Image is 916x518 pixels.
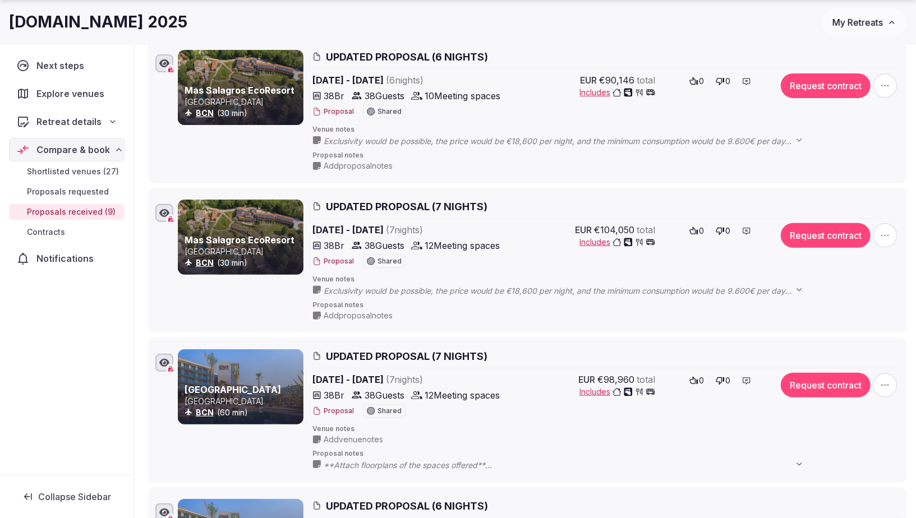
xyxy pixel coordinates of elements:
[425,89,500,103] span: 10 Meeting spaces
[312,151,900,160] span: Proposal notes
[637,223,655,237] span: total
[781,223,871,248] button: Request contract
[579,87,655,98] button: Includes
[365,89,404,103] span: 38 Guests
[27,206,116,218] span: Proposals received (9)
[9,11,187,33] h1: [DOMAIN_NAME] 2025
[699,76,705,87] span: 0
[9,484,125,509] button: Collapse Sidebar
[9,164,125,179] a: Shortlisted venues (27)
[326,349,487,363] span: UPDATED PROPOSAL (7 NIGHTS)
[699,375,705,386] span: 0
[637,373,655,386] span: total
[365,239,404,252] span: 38 Guests
[712,73,734,89] button: 0
[27,186,109,197] span: Proposals requested
[185,96,301,108] p: [GEOGRAPHIC_DATA]
[386,374,423,385] span: ( 7 night s )
[726,76,731,87] span: 0
[185,257,301,269] div: (30 min)
[822,8,907,36] button: My Retreats
[326,499,488,513] span: UPDATED PROPOSAL (6 NIGHTS)
[599,73,634,87] span: €90,146
[38,491,111,502] span: Collapse Sidebar
[726,225,731,237] span: 0
[324,239,344,252] span: 38 Br
[312,449,900,459] span: Proposal notes
[386,75,424,86] span: ( 6 night s )
[185,85,294,96] a: Mas Salagros EcoResort
[312,406,354,416] button: Proposal
[324,160,393,172] span: Add proposal notes
[312,424,900,434] span: Venue notes
[781,373,871,397] button: Request contract
[312,125,900,135] span: Venue notes
[36,87,109,100] span: Explore venues
[9,82,125,105] a: Explore venues
[580,73,597,87] span: EUR
[196,408,214,417] a: BCN
[27,166,119,177] span: Shortlisted venues (27)
[196,108,214,118] a: BCN
[575,223,592,237] span: EUR
[597,373,634,386] span: €98,960
[9,224,125,240] a: Contracts
[9,204,125,220] a: Proposals received (9)
[579,237,655,248] button: Includes
[324,460,815,471] span: **Attach floorplans of the spaces offered** **Offer Bamboo privée Room for Meals - (91m2): 850€ +...
[312,300,900,310] span: Proposal notes
[36,59,89,72] span: Next steps
[36,252,98,265] span: Notifications
[686,73,708,89] button: 0
[324,310,393,321] span: Add proposal notes
[312,223,510,237] span: [DATE] - [DATE]
[726,375,731,386] span: 0
[9,54,125,77] a: Next steps
[781,73,871,98] button: Request contract
[27,226,65,238] span: Contracts
[365,388,404,402] span: 38 Guests
[712,223,734,239] button: 0
[185,246,301,257] p: [GEOGRAPHIC_DATA]
[324,136,815,147] span: Exclusivity would be possible, the price would be €18,600 per night, and the minimum consumption ...
[312,275,900,284] span: Venue notes
[832,17,883,28] span: My Retreats
[324,434,383,445] span: Add venue notes
[324,388,344,402] span: 38 Br
[312,257,354,266] button: Proposal
[324,89,344,103] span: 38 Br
[378,108,402,115] span: Shared
[312,107,354,117] button: Proposal
[686,373,708,388] button: 0
[579,386,655,397] button: Includes
[324,285,815,297] span: Exclusivity would be possible, the price would be €18,600 per night, and the minimum consumption ...
[36,115,102,128] span: Retreat details
[312,373,510,386] span: [DATE] - [DATE]
[637,73,655,87] span: total
[9,247,125,270] a: Notifications
[425,239,500,252] span: 12 Meeting spaces
[312,73,510,87] span: [DATE] - [DATE]
[686,223,708,239] button: 0
[712,373,734,388] button: 0
[185,108,301,119] div: (30 min)
[326,200,487,214] span: UPDATED PROPOSAL (7 NIGHTS)
[196,258,214,267] a: BCN
[9,184,125,200] a: Proposals requested
[386,224,423,235] span: ( 7 night s )
[185,234,294,246] a: Mas Salagros EcoResort
[378,258,402,265] span: Shared
[699,225,705,237] span: 0
[185,407,301,418] div: (60 min)
[326,50,488,64] span: UPDATED PROPOSAL (6 NIGHTS)
[425,388,500,402] span: 12 Meeting spaces
[36,143,110,156] span: Compare & book
[378,408,402,414] span: Shared
[185,384,281,395] a: [GEOGRAPHIC_DATA]
[578,373,595,386] span: EUR
[185,396,301,407] p: [GEOGRAPHIC_DATA]
[594,223,634,237] span: €104,050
